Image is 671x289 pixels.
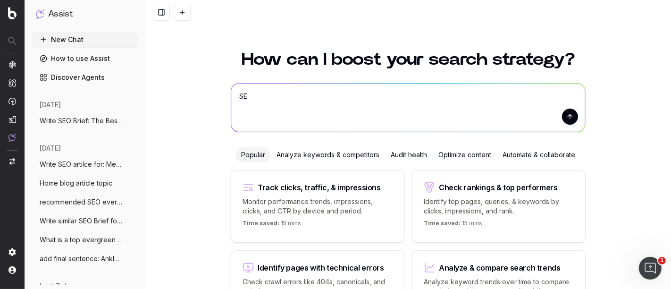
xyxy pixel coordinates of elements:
img: Assist [8,134,16,142]
span: recommended SEO evergreen blog articles [40,197,123,207]
button: Assist [36,8,134,21]
span: [DATE] [40,100,61,110]
span: Time saved: [424,220,461,227]
span: Write similar SEO Brief for SEO Briefs: [40,216,123,226]
h1: How can I boost your search strategy? [231,51,586,68]
a: Discover Agents [32,70,138,85]
span: Write SEO artilce for: Meta Title Tips t [40,160,123,169]
a: How to use Assist [32,51,138,66]
div: Check rankings & top performers [439,184,558,191]
button: recommended SEO evergreen blog articles [32,195,138,210]
p: Monitor performance trends, impressions, clicks, and CTR by device and period. [243,197,393,216]
div: Automate & collaborate [497,147,581,162]
div: Analyze keywords & competitors [271,147,385,162]
div: Track clicks, traffic, & impressions [258,184,381,191]
div: Analyze & compare search trends [439,264,561,272]
p: 15 mins [243,220,301,231]
button: add final sentence: Ankle boots are a fa [32,251,138,266]
p: Identify top pages, queries, & keywords by clicks, impressions, and rank. [424,197,574,216]
button: New Chat [32,32,138,47]
img: My account [8,266,16,274]
span: Write SEO Brief: The Best Lipsticks for [40,116,123,126]
p: 15 mins [424,220,482,231]
span: What is a top evergreen SEO Fashion Blog [40,235,123,245]
img: Setting [8,248,16,256]
button: Write similar SEO Brief for SEO Briefs: [32,213,138,229]
img: Analytics [8,61,16,68]
img: Intelligence [8,79,16,87]
div: Optimize content [433,147,497,162]
img: Botify logo [8,7,17,19]
span: [DATE] [40,144,61,153]
button: Home blog article topic [32,176,138,191]
div: Audit health [385,147,433,162]
div: Popular [235,147,271,162]
img: Assist [36,9,44,18]
h1: Assist [48,8,73,21]
img: Activation [8,97,16,105]
iframe: Intercom live chat [639,257,662,280]
div: Identify pages with technical errors [258,264,384,272]
button: What is a top evergreen SEO Fashion Blog [32,232,138,247]
img: Switch project [9,158,15,165]
span: add final sentence: Ankle boots are a fa [40,254,123,263]
textarea: SEO [231,84,585,132]
span: 1 [658,257,666,264]
button: Write SEO Brief: The Best Lipsticks for [32,113,138,128]
span: Home blog article topic [40,178,112,188]
span: Time saved: [243,220,279,227]
button: Write SEO artilce for: Meta Title Tips t [32,157,138,172]
img: Studio [8,116,16,123]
